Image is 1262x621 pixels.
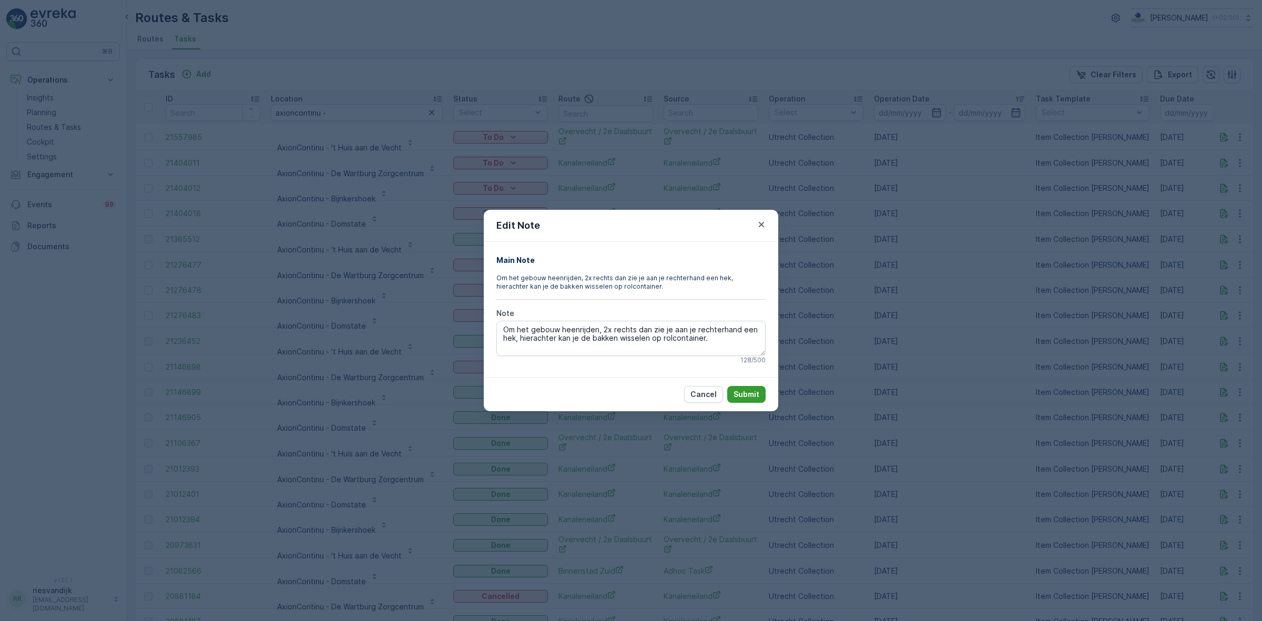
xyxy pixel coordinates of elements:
[496,218,540,233] p: Edit Note
[684,386,723,403] button: Cancel
[740,356,766,364] p: 128 / 500
[496,321,766,355] textarea: Om het gebouw heenrijden, 2x rechts dan zie je aan je rechterhand een hek, hierachter kan je de b...
[690,389,717,400] p: Cancel
[727,386,766,403] button: Submit
[734,389,759,400] p: Submit
[496,254,766,266] h4: Main Note
[496,274,766,291] p: Om het gebouw heenrijden, 2x rechts dan zie je aan je rechterhand een hek, hierachter kan je de b...
[496,309,514,318] label: Note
